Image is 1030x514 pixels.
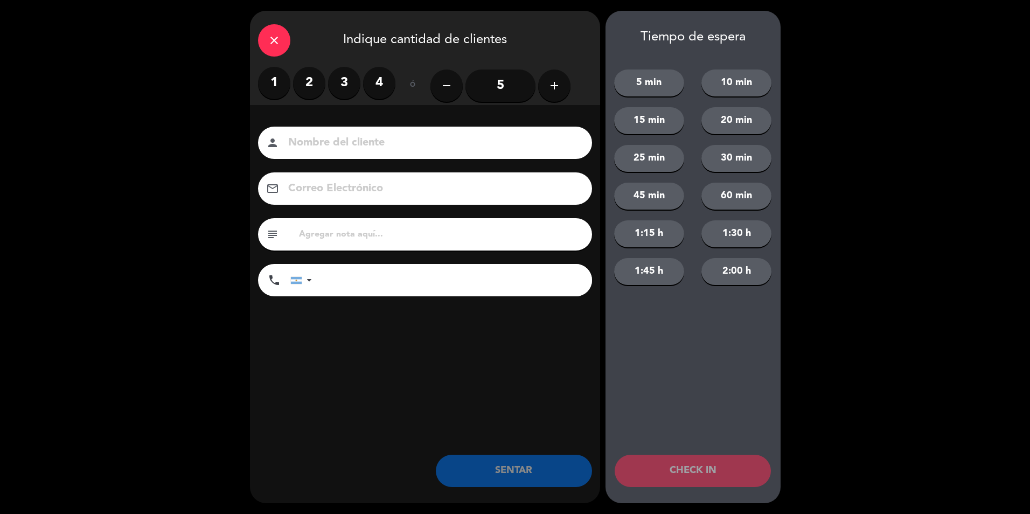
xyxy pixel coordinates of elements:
div: Tiempo de espera [606,30,781,45]
button: 1:30 h [701,220,771,247]
i: phone [268,274,281,287]
button: 1:45 h [614,258,684,285]
button: 30 min [701,145,771,172]
input: Agregar nota aquí... [298,227,584,242]
label: 2 [293,67,325,99]
label: 4 [363,67,395,99]
label: 1 [258,67,290,99]
button: 15 min [614,107,684,134]
button: 25 min [614,145,684,172]
button: 45 min [614,183,684,210]
label: 3 [328,67,360,99]
button: remove [430,70,463,102]
i: subject [266,228,279,241]
i: add [548,79,561,92]
div: ó [395,67,430,105]
button: 60 min [701,183,771,210]
i: close [268,34,281,47]
div: Indique cantidad de clientes [250,11,600,67]
i: person [266,136,279,149]
i: email [266,182,279,195]
i: remove [440,79,453,92]
input: Correo Electrónico [287,179,578,198]
button: 20 min [701,107,771,134]
button: 10 min [701,70,771,96]
div: Argentina: +54 [291,265,316,296]
button: 5 min [614,70,684,96]
button: 1:15 h [614,220,684,247]
input: Nombre del cliente [287,134,578,152]
button: SENTAR [436,455,592,487]
button: CHECK IN [615,455,771,487]
button: add [538,70,570,102]
button: 2:00 h [701,258,771,285]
